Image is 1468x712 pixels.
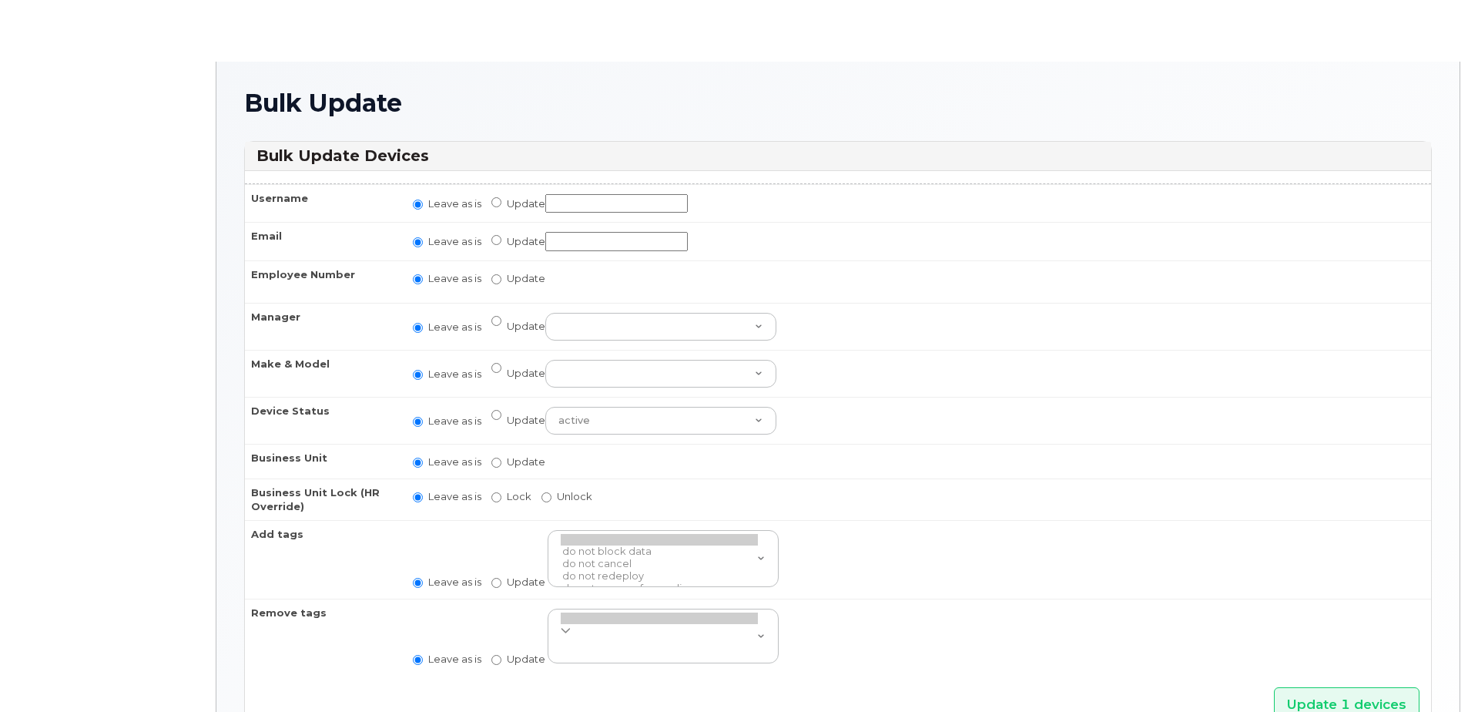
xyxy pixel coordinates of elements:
option: do not cancel [561,558,758,570]
label: Leave as is [413,489,481,504]
label: Leave as is [413,652,481,667]
input: Leave as is [413,492,423,502]
input: Update [491,578,501,588]
input: Update [545,194,688,213]
option: do not remove forwarding [561,583,758,595]
input: Leave as is [413,274,423,284]
label: Unlock [541,489,592,504]
label: Update [491,194,688,213]
label: Leave as is [413,271,481,286]
input: Update [491,458,501,468]
input: Unlock [541,492,551,502]
label: Leave as is [413,575,481,589]
label: Update [491,232,688,251]
th: Business Unit [245,444,399,479]
input: Leave as is [413,417,423,427]
label: Leave as is [413,234,481,249]
label: Update [491,360,776,388]
label: Leave as is [413,414,481,428]
label: Leave as is [413,320,481,334]
th: Make & Model [245,350,399,397]
input: Update [491,363,501,373]
label: Update [491,455,545,469]
option: do not redeploy [561,570,758,583]
input: Update [491,316,501,326]
input: Leave as is [413,323,423,333]
select: Update [545,313,776,341]
select: Update [545,407,776,435]
th: Business Unit Lock (HR Override) [245,479,399,520]
input: Leave as is [413,370,423,380]
th: Manager [245,303,399,350]
th: Username [245,184,399,223]
input: Update [491,274,501,284]
label: Lock [491,489,531,504]
label: Update [491,407,776,435]
th: Device Status [245,397,399,444]
input: Leave as is [413,458,423,468]
th: Remove tags [245,599,399,675]
input: Lock [491,492,501,502]
label: Leave as is [413,196,481,211]
h1: Bulk Update [244,89,1432,116]
option: do not block data [561,546,758,558]
label: Update [491,313,776,341]
input: Leave as is [413,237,423,247]
input: Leave as is [413,578,423,588]
input: Update [491,655,501,665]
input: Leave as is [413,655,423,665]
th: Email [245,222,399,260]
label: Update [491,271,545,286]
label: Update [491,652,545,667]
input: Update [545,232,688,251]
h3: Bulk Update Devices [256,146,1419,166]
label: Update [491,575,545,589]
input: Update [491,410,501,420]
th: Employee Number [245,260,399,303]
input: Leave as is [413,200,423,210]
th: Add tags [245,520,399,599]
input: Update [491,197,501,207]
label: Leave as is [413,455,481,469]
input: Update [491,235,501,245]
label: Leave as is [413,367,481,381]
select: Update [545,360,776,388]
